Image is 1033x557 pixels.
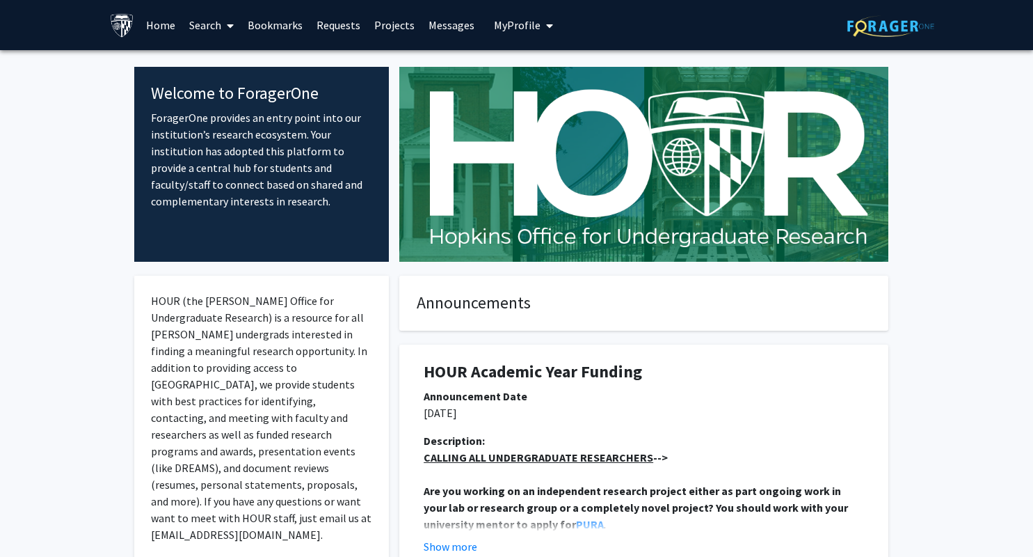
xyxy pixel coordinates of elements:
[424,483,864,533] p: .
[422,1,481,49] a: Messages
[424,484,850,531] strong: Are you working on an independent research project either as part ongoing work in your lab or res...
[847,15,934,37] img: ForagerOne Logo
[310,1,367,49] a: Requests
[417,293,871,313] h4: Announcements
[424,388,864,405] div: Announcement Date
[110,13,134,38] img: Johns Hopkins University Logo
[399,67,888,262] img: Cover Image
[151,84,373,104] h4: Welcome to ForagerOne
[424,538,477,555] button: Show more
[424,405,864,421] p: [DATE]
[494,18,540,32] span: My Profile
[424,432,864,449] div: Description:
[241,1,310,49] a: Bookmarks
[10,494,59,547] iframe: Chat
[424,450,668,464] strong: -->
[151,109,373,210] p: ForagerOne provides an entry point into our institution’s research ecosystem. Your institution ha...
[424,450,653,464] u: CALLING ALL UNDERGRADUATE RESEARCHERS
[151,292,373,543] p: HOUR (the [PERSON_NAME] Office for Undergraduate Research) is a resource for all [PERSON_NAME] un...
[139,1,182,49] a: Home
[424,362,864,382] h1: HOUR Academic Year Funding
[182,1,241,49] a: Search
[367,1,422,49] a: Projects
[576,517,604,531] a: PURA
